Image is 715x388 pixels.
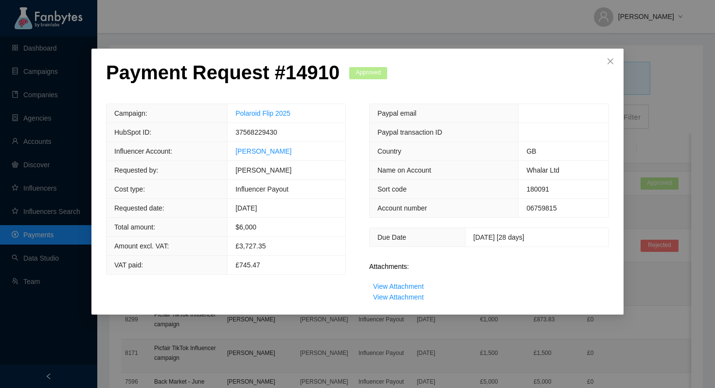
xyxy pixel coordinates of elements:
a: View Attachment [373,293,424,301]
span: Whalar Ltd [526,166,559,174]
span: Sort code [377,185,407,193]
span: Name on Account [377,166,431,174]
button: Close [597,49,624,75]
span: £3,727.35 [235,242,266,250]
span: [DATE] [235,204,257,212]
span: Influencer Account: [114,147,172,155]
span: Requested date: [114,204,164,212]
span: 180091 [526,185,549,193]
span: HubSpot ID: [114,128,151,136]
a: Polaroid Flip 2025 [235,109,290,117]
span: GB [526,147,536,155]
span: VAT paid: [114,261,143,269]
span: Approved [349,67,387,79]
span: $ 6,000 [235,223,256,231]
span: Influencer Payout [235,185,288,193]
span: close [607,57,614,65]
span: Amount excl. VAT: [114,242,169,250]
span: 37568229430 [235,128,277,136]
span: Campaign: [114,109,147,117]
span: Total amount: [114,223,155,231]
span: Country [377,147,401,155]
span: £745.47 [235,261,260,269]
span: Requested by: [114,166,158,174]
a: View Attachment [373,282,424,290]
span: [PERSON_NAME] [235,166,291,174]
span: 06759815 [526,204,556,212]
span: Paypal email [377,109,416,117]
p: Payment Request # 14910 [106,61,340,84]
span: Account number [377,204,427,212]
span: Due Date [377,233,406,241]
span: Cost type: [114,185,145,193]
span: [DATE] [28 days] [473,233,524,241]
span: Paypal transaction ID [377,128,442,136]
a: [PERSON_NAME] [235,147,291,155]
